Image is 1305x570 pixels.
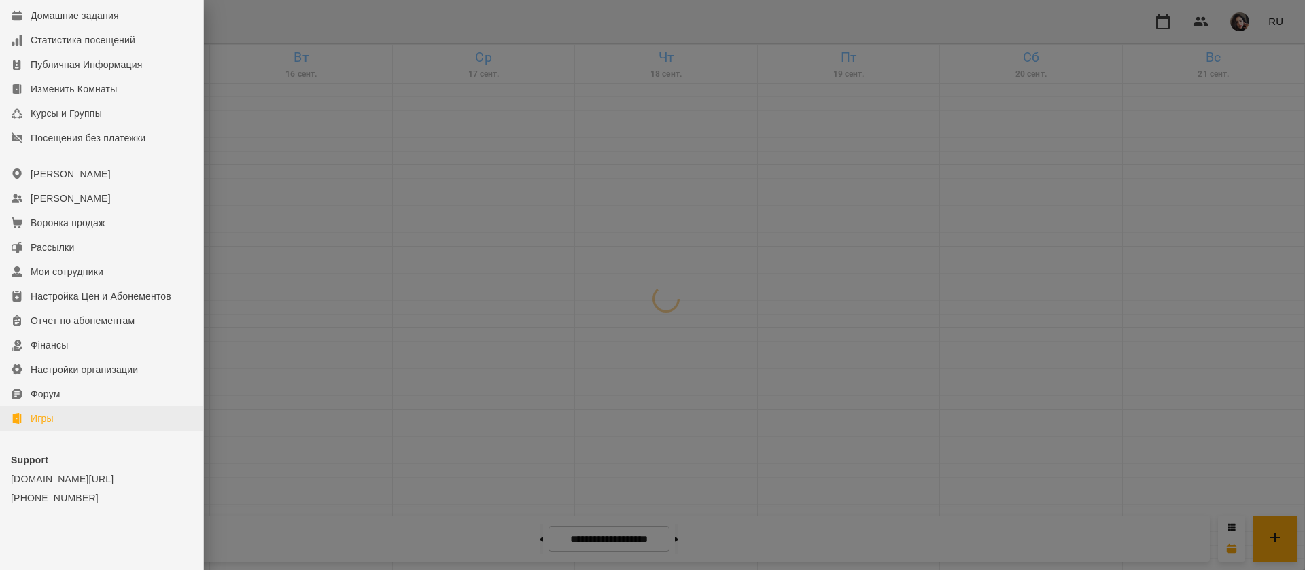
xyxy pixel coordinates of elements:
[31,338,68,352] div: Фінансы
[31,107,102,120] div: Курсы и Группы
[11,491,192,505] a: [PHONE_NUMBER]
[31,265,103,279] div: Мои сотрудники
[11,472,192,486] a: [DOMAIN_NAME][URL]
[31,216,105,230] div: Воронка продаж
[11,453,192,467] p: Support
[31,167,111,181] div: [PERSON_NAME]
[31,289,171,303] div: Настройка Цен и Абонементов
[31,82,118,96] div: Изменить Комнаты
[31,387,60,401] div: Форум
[31,241,74,254] div: Рассылки
[31,131,145,145] div: Посещения без платежки
[31,314,135,327] div: Отчет по абонементам
[31,58,143,71] div: Публичная Информация
[31,33,135,47] div: Статистика посещений
[31,192,111,205] div: [PERSON_NAME]
[31,363,138,376] div: Настройки организации
[31,9,119,22] div: Домашние задания
[31,412,54,425] div: Игры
